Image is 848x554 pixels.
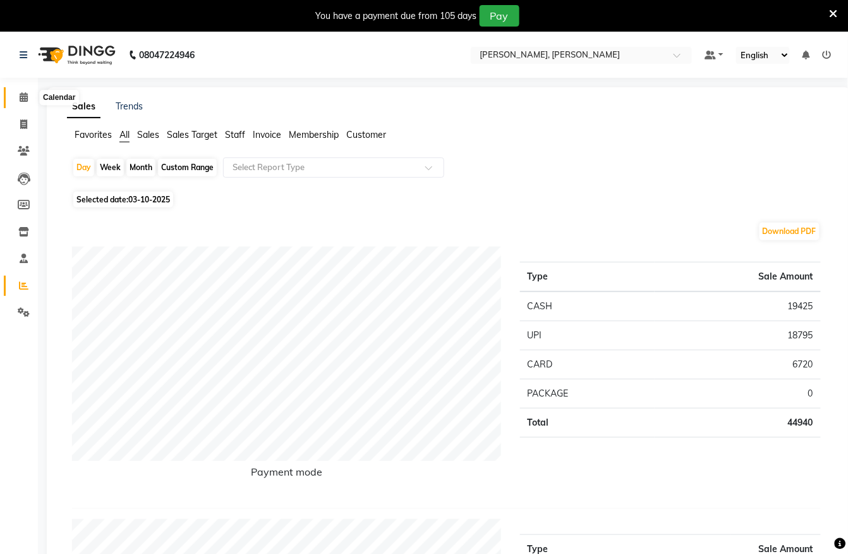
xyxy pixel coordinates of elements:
th: Type [520,262,655,292]
div: You have a payment due from 105 days [316,9,477,23]
button: Download PDF [760,223,820,240]
td: 19425 [655,292,821,321]
div: Custom Range [158,159,217,176]
td: UPI [520,321,655,350]
span: Favorites [75,129,112,140]
button: Pay [480,5,519,27]
td: 6720 [655,350,821,379]
span: Invoice [253,129,281,140]
img: logo [32,37,119,73]
span: Staff [225,129,245,140]
td: PACKAGE [520,379,655,409]
a: Trends [116,101,143,112]
td: Total [520,409,655,438]
div: Week [97,159,124,176]
span: Sales Target [167,129,217,140]
span: Membership [289,129,339,140]
span: All [119,129,130,140]
div: Calendar [40,90,78,106]
td: CARD [520,350,655,379]
td: 44940 [655,409,821,438]
span: Sales [137,129,159,140]
div: Day [73,159,94,176]
div: Month [126,159,155,176]
h6: Payment mode [72,466,501,483]
td: 18795 [655,321,821,350]
b: 08047224946 [139,37,195,73]
td: 0 [655,379,821,409]
th: Sale Amount [655,262,821,292]
span: Customer [346,129,386,140]
td: CASH [520,292,655,321]
span: Selected date: [73,192,173,207]
span: 03-10-2025 [128,195,170,204]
